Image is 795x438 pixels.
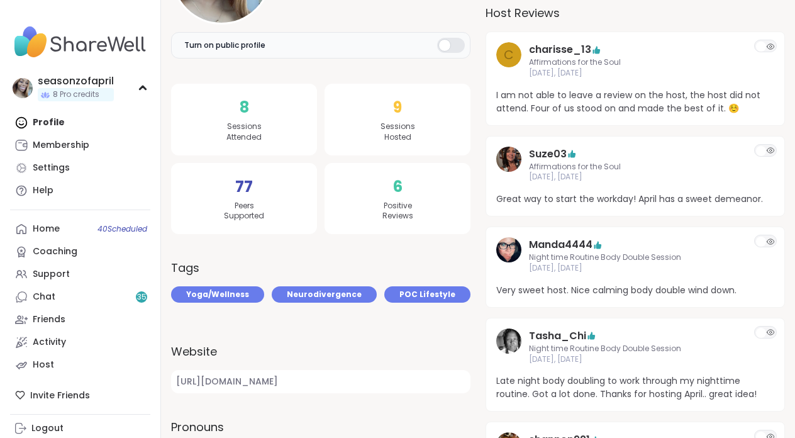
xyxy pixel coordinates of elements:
div: Invite Friends [10,384,150,407]
span: Great way to start the workday! April has a sweet demeanor. [496,193,774,206]
span: 9 [393,96,402,119]
span: 8 [240,96,249,119]
div: seasonzofapril [38,74,114,88]
span: Night time Routine Body Double Session [529,252,742,263]
span: [DATE], [DATE] [529,68,742,79]
a: charisse_13 [529,42,591,57]
div: Chat [33,291,55,303]
span: 40 Scheduled [97,224,147,234]
span: Sessions Attended [226,121,262,143]
span: 6 [393,176,403,198]
span: Neurodivergence [287,289,362,300]
div: Support [33,268,70,281]
div: Host [33,359,54,371]
a: Chat35 [10,286,150,308]
span: 8 Pro credits [53,89,99,100]
div: Logout [31,422,64,435]
span: 77 [235,176,253,198]
a: c [496,42,521,79]
span: Late night body doubling to work through my nighttime routine. Got a lot done. Thanks for hosting... [496,374,774,401]
a: Activity [10,331,150,354]
a: Tasha_Chi [529,328,586,344]
img: Manda4444 [496,237,521,262]
a: Suze03 [496,147,521,183]
span: Peers Supported [224,201,264,222]
img: Tasha_Chi [496,328,521,354]
h3: Tags [171,259,199,276]
span: Sessions Hosted [381,121,415,143]
span: Positive Reviews [382,201,413,222]
div: Membership [33,139,89,152]
span: [DATE], [DATE] [529,263,742,274]
a: [URL][DOMAIN_NAME] [171,370,470,393]
a: Manda4444 [496,237,521,274]
div: Home [33,223,60,235]
span: [DATE], [DATE] [529,172,742,182]
span: 35 [137,292,147,303]
a: Help [10,179,150,202]
a: Manda4444 [529,237,592,252]
a: Support [10,263,150,286]
span: Very sweet host. Nice calming body double wind down. [496,284,774,297]
div: Help [33,184,53,197]
span: Yoga/Wellness [186,289,249,300]
label: Website [171,343,470,360]
span: Turn on public profile [184,40,265,51]
span: [DATE], [DATE] [529,354,742,365]
a: Suze03 [529,147,567,162]
span: c [504,45,514,64]
a: Membership [10,134,150,157]
a: Home40Scheduled [10,218,150,240]
a: Coaching [10,240,150,263]
span: I am not able to leave a review on the host, the host did not attend. Four of us stood on and mad... [496,89,774,115]
div: Activity [33,336,66,349]
img: seasonzofapril [13,78,33,98]
span: Affirmations for the Soul [529,162,742,172]
a: Tasha_Chi [496,328,521,365]
a: Friends [10,308,150,331]
div: Coaching [33,245,77,258]
span: POC Lifestyle [399,289,455,300]
img: ShareWell Nav Logo [10,20,150,64]
div: Friends [33,313,65,326]
img: Suze03 [496,147,521,172]
div: Settings [33,162,70,174]
span: Affirmations for the Soul [529,57,742,68]
span: Night time Routine Body Double Session [529,344,742,354]
label: Pronouns [171,418,470,435]
a: Host [10,354,150,376]
a: Settings [10,157,150,179]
